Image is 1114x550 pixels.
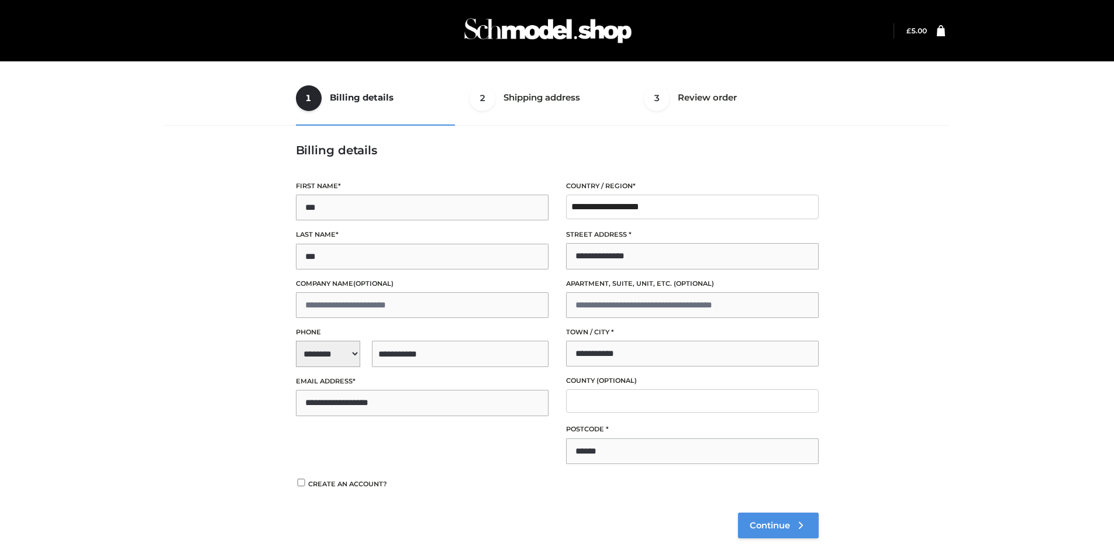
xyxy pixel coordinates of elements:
label: Phone [296,327,549,338]
label: Postcode [566,424,819,435]
a: Continue [738,513,819,538]
label: Company name [296,278,549,289]
label: First name [296,181,549,192]
span: (optional) [353,279,394,288]
label: County [566,375,819,386]
span: (optional) [674,279,714,288]
input: Create an account? [296,479,306,486]
img: Schmodel Admin 964 [460,8,636,54]
label: Street address [566,229,819,240]
bdi: 5.00 [906,26,927,35]
label: Last name [296,229,549,240]
h3: Billing details [296,143,819,157]
label: Email address [296,376,549,387]
label: Apartment, suite, unit, etc. [566,278,819,289]
span: Create an account? [308,480,387,488]
span: £ [906,26,911,35]
span: (optional) [596,376,637,385]
label: Town / City [566,327,819,338]
span: Continue [750,520,790,531]
a: £5.00 [906,26,927,35]
label: Country / Region [566,181,819,192]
